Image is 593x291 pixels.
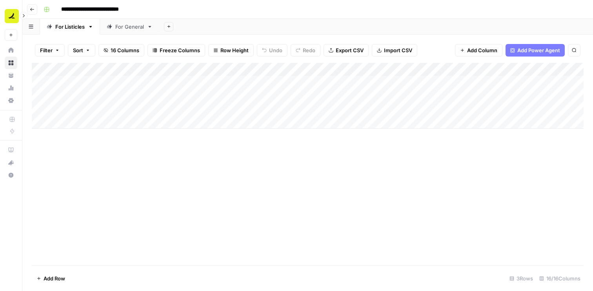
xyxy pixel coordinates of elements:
[220,46,249,54] span: Row Height
[5,156,17,169] button: What's new?
[336,46,364,54] span: Export CSV
[98,44,144,57] button: 16 Columns
[5,169,17,181] button: Help + Support
[506,272,536,285] div: 3 Rows
[291,44,320,57] button: Redo
[55,23,85,31] div: For Listicles
[5,57,17,69] a: Browse
[536,272,584,285] div: 16/16 Columns
[257,44,287,57] button: Undo
[5,69,17,82] a: Your Data
[506,44,565,57] button: Add Power Agent
[40,19,100,35] a: For Listicles
[40,46,53,54] span: Filter
[5,44,17,57] a: Home
[32,272,70,285] button: Add Row
[303,46,315,54] span: Redo
[44,275,65,282] span: Add Row
[111,46,139,54] span: 16 Columns
[269,46,282,54] span: Undo
[372,44,417,57] button: Import CSV
[115,23,144,31] div: For General
[5,9,19,23] img: Ramp Logo
[467,46,497,54] span: Add Column
[147,44,205,57] button: Freeze Columns
[35,44,65,57] button: Filter
[68,44,95,57] button: Sort
[73,46,83,54] span: Sort
[324,44,369,57] button: Export CSV
[208,44,254,57] button: Row Height
[5,157,17,168] div: What's new?
[517,46,560,54] span: Add Power Agent
[5,94,17,107] a: Settings
[5,144,17,156] a: AirOps Academy
[5,82,17,94] a: Usage
[5,6,17,26] button: Workspace: Ramp
[100,19,159,35] a: For General
[455,44,502,57] button: Add Column
[384,46,412,54] span: Import CSV
[160,46,200,54] span: Freeze Columns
